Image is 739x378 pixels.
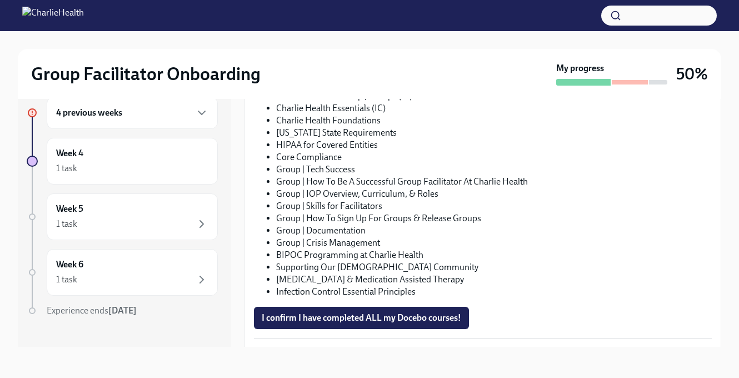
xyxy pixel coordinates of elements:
[276,286,712,298] li: Infection Control Essential Principles
[556,62,604,74] strong: My progress
[56,273,77,286] div: 1 task
[276,151,712,163] li: Core Compliance
[276,249,712,261] li: BIPOC Programming at Charlie Health
[276,273,712,286] li: [MEDICAL_DATA] & Medication Assisted Therapy
[47,97,218,129] div: 4 previous weeks
[56,162,77,175] div: 1 task
[262,312,461,324] span: I confirm I have completed ALL my Docebo courses!
[56,203,83,215] h6: Week 5
[56,107,122,119] h6: 4 previous weeks
[22,7,84,24] img: CharlieHealth
[276,163,712,176] li: Group | Tech Success
[276,212,712,225] li: Group | How To Sign Up For Groups & Release Groups
[276,176,712,188] li: Group | How To Be A Successful Group Facilitator At Charlie Health
[276,127,712,139] li: [US_STATE] State Requirements
[56,147,83,160] h6: Week 4
[276,139,712,151] li: HIPAA for Covered Entities
[276,261,712,273] li: Supporting Our [DEMOGRAPHIC_DATA] Community
[56,218,77,230] div: 1 task
[27,138,218,185] a: Week 41 task
[31,63,261,85] h2: Group Facilitator Onboarding
[276,102,712,115] li: Charlie Health Essentials (IC)
[56,258,83,271] h6: Week 6
[276,188,712,200] li: Group | IOP Overview, Curriculum, & Roles
[276,115,712,127] li: Charlie Health Foundations
[276,200,712,212] li: Group | Skills for Facilitators
[276,225,712,237] li: Group | Documentation
[254,307,469,329] button: I confirm I have completed ALL my Docebo courses!
[276,237,712,249] li: Group | Crisis Management
[676,64,708,84] h3: 50%
[47,305,137,316] span: Experience ends
[108,305,137,316] strong: [DATE]
[27,249,218,296] a: Week 61 task
[27,193,218,240] a: Week 51 task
